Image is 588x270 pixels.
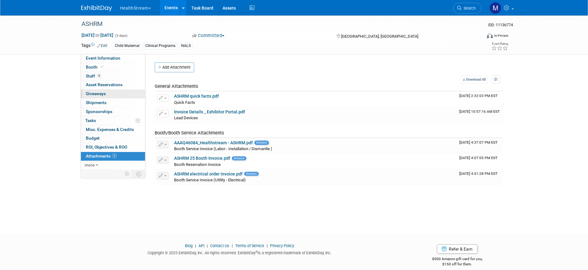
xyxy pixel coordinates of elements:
a: Asset Reservations [81,81,145,89]
a: Terms of Service [235,243,264,248]
a: Invoice Details _ Exhibitor Portal.pdf [174,109,245,114]
span: Booth/Booth Service Attachments [155,130,224,136]
td: Upload Timestamp [457,154,503,169]
td: Personalize Event Tab Strip [122,170,133,178]
a: Sponsorships [81,108,145,116]
span: 5 [112,154,117,158]
div: In-Person [494,33,508,38]
span: Booth Service Invoice (Utility - Electrical) [174,178,246,182]
span: | [265,243,269,248]
a: Booth [81,63,145,72]
div: NALS [179,43,193,49]
a: Attachments5 [81,152,145,161]
a: Refer & Earn [437,244,477,254]
span: | [205,243,209,248]
div: Copyright © 2025 ExhibitDay, Inc. All rights reserved. ExhibitDay is a registered trademark of Ex... [81,249,398,256]
td: Tags [81,42,107,49]
span: [DATE] [DATE] [81,32,114,38]
img: Format-Inperson.png [487,33,493,38]
span: Upload Timestamp [459,171,498,176]
span: Invoice [232,156,246,160]
span: Quick Facts [174,100,195,105]
a: Staff4 [81,72,145,81]
span: 4 [97,74,101,78]
div: Event Rating [491,42,508,45]
span: Tasks [85,118,96,123]
img: ExhibitDay [81,5,112,11]
a: API [198,243,204,248]
a: Tasks [81,116,145,125]
span: Invoice [244,172,259,176]
a: ASHRM quick facts.pdf [174,94,219,99]
a: AAAQ46084_Healthstream - ASHRM.pdf [174,140,253,145]
td: Upload Timestamp [457,169,503,185]
span: Event Information [86,56,120,61]
span: Upload Timestamp [459,109,500,114]
td: Upload Timestamp [457,107,503,123]
button: Committed [190,32,227,39]
a: ROI, Objectives & ROO [81,143,145,152]
span: Invoice [254,141,269,145]
span: ROI, Objectives & ROO [86,145,127,150]
span: Upload Timestamp [459,140,498,145]
span: to [94,33,100,38]
span: Booth [86,65,105,70]
span: Giveaways [86,91,106,96]
span: (3 days) [115,34,127,38]
span: Booth Reservation Invoice [174,162,221,167]
a: Contact Us [210,243,229,248]
span: Upload Timestamp [459,156,498,160]
span: Upload Timestamp [459,94,498,98]
span: Attachments [86,154,117,158]
span: Event ID: 11136774 [488,23,513,27]
div: $500 Amazon gift card for you, [407,252,507,267]
a: more [81,161,145,170]
span: Misc. Expenses & Credits [86,127,134,132]
span: General Attachments [155,83,198,89]
a: Blog [185,243,193,248]
button: Add Attachment [155,62,194,72]
a: Misc. Expenses & Credits [81,125,145,134]
a: Event Information [81,54,145,63]
span: Sponsorships [86,109,112,114]
td: Toggle Event Tabs [132,170,145,178]
td: Upload Timestamp [457,138,503,154]
div: Event Format [445,32,509,41]
div: $150 off for them. [407,262,507,267]
i: Booth reservation complete [100,65,103,69]
span: Staff [86,74,101,78]
img: Maya Storry [490,2,501,14]
span: | [194,243,198,248]
span: Booth Service Invoice (Labor - Installation / Dismantle ) [174,146,272,151]
span: Search [461,6,476,11]
span: Asset Reservations [86,82,123,87]
span: more [85,162,94,167]
div: Child Maternal [113,43,141,49]
a: Shipments [81,99,145,107]
sup: ® [256,250,258,254]
a: Budget [81,134,145,143]
a: Edit [97,44,107,48]
a: ASHRM electrical order invoice.pdf [174,171,243,176]
td: Upload Timestamp [457,91,503,107]
span: Lead Devices [174,116,198,120]
a: Privacy Policy [270,243,294,248]
span: Budget [86,136,100,141]
a: Download All [461,75,488,84]
div: Clinical Programs [144,43,177,49]
a: Search [453,3,482,14]
div: ASHRM [79,19,472,30]
a: ASHRM 25 Booth Invoice.pdf [174,156,230,161]
span: [GEOGRAPHIC_DATA], [GEOGRAPHIC_DATA] [341,34,418,39]
a: Giveaways [81,90,145,98]
span: Shipments [86,100,106,105]
span: | [230,243,234,248]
